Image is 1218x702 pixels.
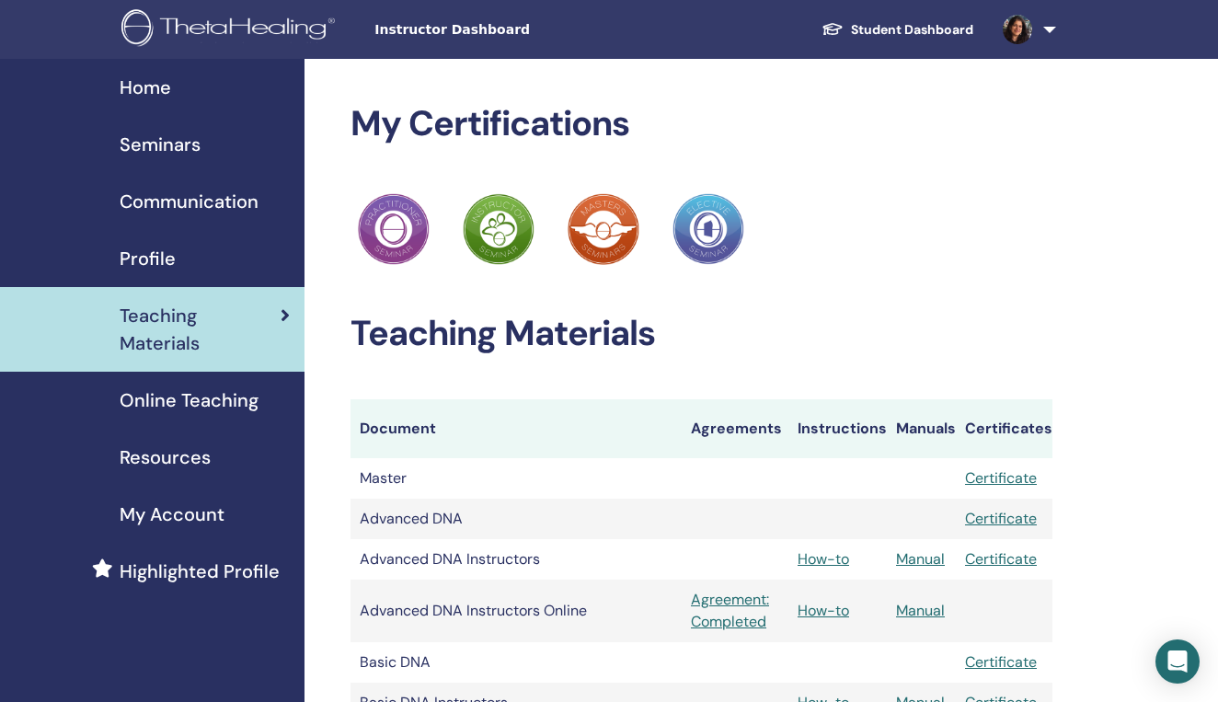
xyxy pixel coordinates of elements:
[350,458,682,499] td: Master
[1003,15,1032,44] img: default.jpg
[956,399,1052,458] th: Certificates
[350,642,682,683] td: Basic DNA
[120,74,171,101] span: Home
[120,443,211,471] span: Resources
[120,501,224,528] span: My Account
[121,9,341,51] img: logo.png
[350,313,1052,355] h2: Teaching Materials
[120,302,281,357] span: Teaching Materials
[1155,639,1200,684] div: Open Intercom Messenger
[672,193,744,265] img: Practitioner
[896,601,945,620] a: Manual
[568,193,639,265] img: Practitioner
[965,509,1037,528] a: Certificate
[120,188,259,215] span: Communication
[358,193,430,265] img: Practitioner
[822,21,844,37] img: graduation-cap-white.svg
[350,580,682,642] td: Advanced DNA Instructors Online
[350,399,682,458] th: Document
[463,193,534,265] img: Practitioner
[350,499,682,539] td: Advanced DNA
[798,549,849,569] a: How-to
[374,20,650,40] span: Instructor Dashboard
[120,386,259,414] span: Online Teaching
[807,13,988,47] a: Student Dashboard
[120,131,201,158] span: Seminars
[887,399,956,458] th: Manuals
[965,468,1037,488] a: Certificate
[798,601,849,620] a: How-to
[350,103,1052,145] h2: My Certifications
[120,245,176,272] span: Profile
[896,549,945,569] a: Manual
[682,399,788,458] th: Agreements
[788,399,887,458] th: Instructions
[965,652,1037,672] a: Certificate
[120,558,280,585] span: Highlighted Profile
[965,549,1037,569] a: Certificate
[691,589,779,633] a: Agreement: Completed
[350,539,682,580] td: Advanced DNA Instructors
